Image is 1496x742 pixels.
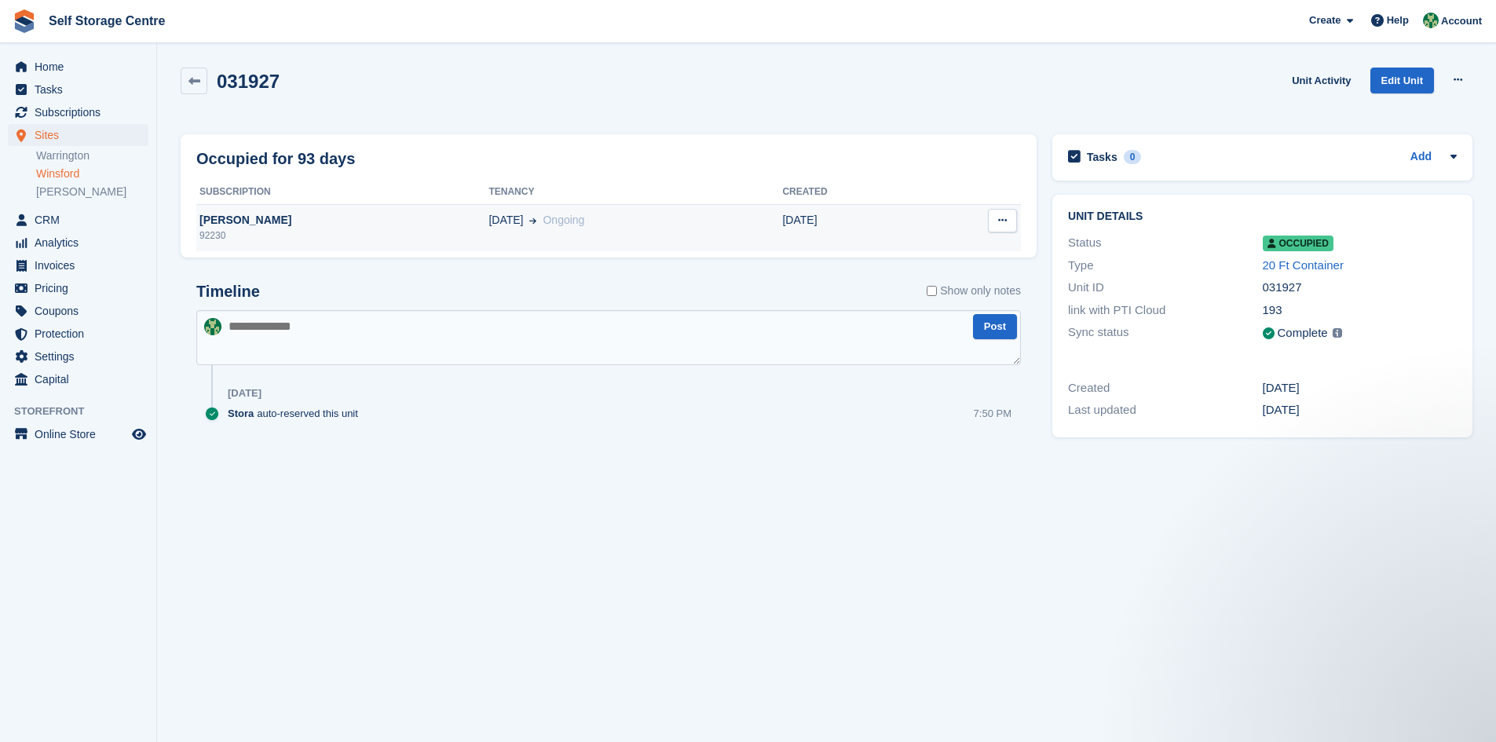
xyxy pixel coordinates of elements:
div: 7:50 PM [974,406,1011,421]
div: [PERSON_NAME] [196,212,488,228]
a: menu [8,56,148,78]
img: Neil Taylor [204,318,221,335]
a: menu [8,323,148,345]
label: Show only notes [927,283,1021,299]
span: Stora [228,406,254,421]
span: Analytics [35,232,129,254]
th: Created [782,180,920,205]
h2: Unit details [1068,210,1457,223]
span: Create [1309,13,1341,28]
img: stora-icon-8386f47178a22dfd0bd8f6a31ec36ba5ce8667c1dd55bd0f319d3a0aa187defe.svg [13,9,36,33]
input: Show only notes [927,283,937,299]
span: Settings [35,345,129,367]
a: menu [8,79,148,101]
div: [DATE] [1263,401,1457,419]
th: Subscription [196,180,488,205]
h2: 031927 [217,71,280,92]
div: Unit ID [1068,279,1262,297]
span: Sites [35,124,129,146]
a: Edit Unit [1370,68,1434,93]
div: [DATE] [228,387,262,400]
div: Complete [1278,324,1328,342]
div: Type [1068,257,1262,275]
div: 0 [1124,150,1142,164]
span: Occupied [1263,236,1333,251]
a: 20 Ft Container [1263,258,1344,272]
a: Self Storage Centre [42,8,171,34]
span: CRM [35,209,129,231]
div: link with PTI Cloud [1068,302,1262,320]
span: Invoices [35,254,129,276]
div: Last updated [1068,401,1262,419]
img: icon-info-grey-7440780725fd019a000dd9b08b2336e03edf1995a4989e88bcd33f0948082b44.svg [1333,328,1342,338]
span: Help [1387,13,1409,28]
div: Created [1068,379,1262,397]
span: Subscriptions [35,101,129,123]
h2: Occupied for 93 days [196,147,355,170]
span: Protection [35,323,129,345]
th: Tenancy [488,180,782,205]
div: 031927 [1263,279,1457,297]
a: Add [1410,148,1432,166]
a: Warrington [36,148,148,163]
a: menu [8,209,148,231]
span: Tasks [35,79,129,101]
a: Preview store [130,425,148,444]
span: Online Store [35,423,129,445]
div: [DATE] [1263,379,1457,397]
a: menu [8,423,148,445]
a: menu [8,277,148,299]
span: Account [1441,13,1482,29]
span: Storefront [14,404,156,419]
h2: Timeline [196,283,260,301]
span: Ongoing [543,214,584,226]
a: menu [8,300,148,322]
img: Neil Taylor [1423,13,1439,28]
div: Sync status [1068,323,1262,343]
button: Post [973,314,1017,340]
a: Winsford [36,166,148,181]
span: Capital [35,368,129,390]
a: menu [8,368,148,390]
span: Coupons [35,300,129,322]
a: menu [8,345,148,367]
a: menu [8,101,148,123]
a: menu [8,124,148,146]
div: 193 [1263,302,1457,320]
span: Home [35,56,129,78]
div: auto-reserved this unit [228,406,366,421]
a: [PERSON_NAME] [36,185,148,199]
span: [DATE] [488,212,523,228]
a: menu [8,254,148,276]
a: menu [8,232,148,254]
h2: Tasks [1087,150,1117,164]
a: Unit Activity [1286,68,1357,93]
div: 92230 [196,228,488,243]
span: Pricing [35,277,129,299]
td: [DATE] [782,204,920,251]
div: Status [1068,234,1262,252]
